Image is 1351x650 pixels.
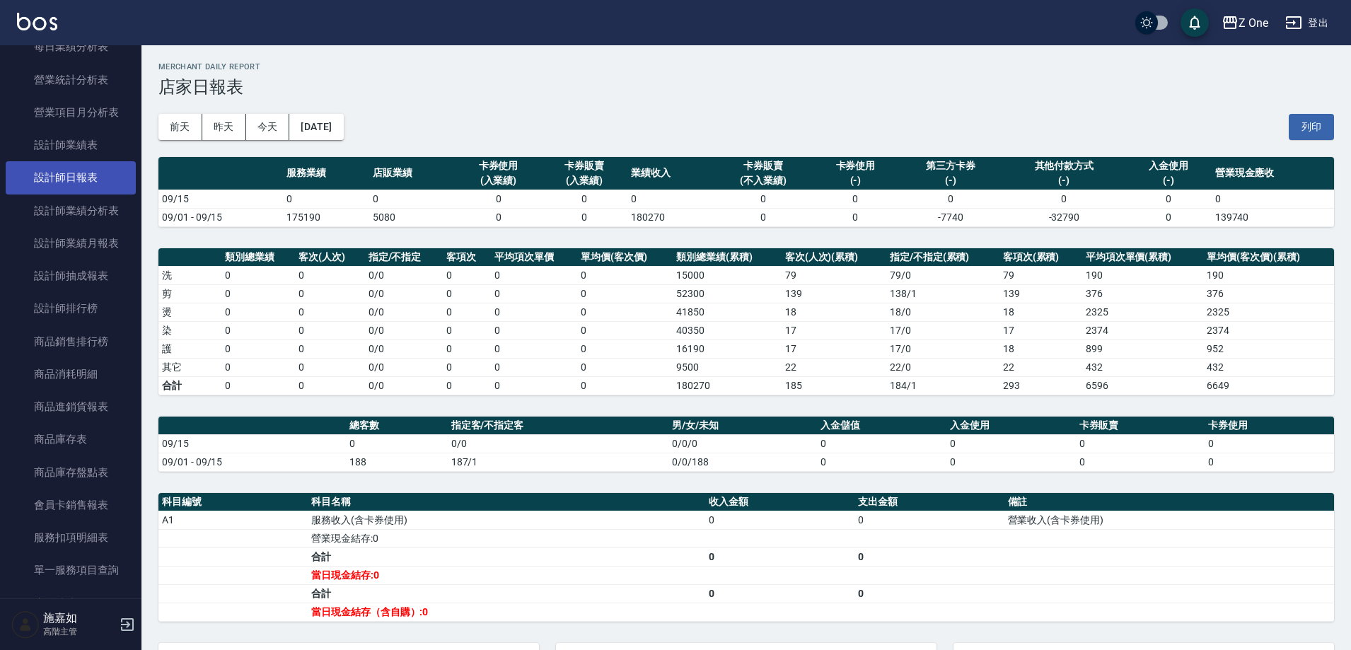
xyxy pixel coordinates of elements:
[673,358,781,376] td: 9500
[902,173,999,188] div: (-)
[308,493,705,511] th: 科目名稱
[545,173,624,188] div: (入業績)
[158,417,1334,472] table: a dense table
[346,417,448,435] th: 總客數
[1239,14,1268,32] div: Z One
[999,358,1082,376] td: 22
[283,157,369,190] th: 服務業績
[6,195,136,227] a: 設計師業績分析表
[443,358,491,376] td: 0
[902,158,999,173] div: 第三方卡券
[158,77,1334,97] h3: 店家日報表
[1203,303,1334,321] td: 2325
[448,453,669,471] td: 187/1
[714,208,813,226] td: 0
[365,339,443,358] td: 0 / 0
[673,376,781,395] td: 180270
[782,303,886,321] td: 18
[999,376,1082,395] td: 293
[705,511,854,529] td: 0
[782,339,886,358] td: 17
[365,303,443,321] td: 0 / 0
[673,248,781,267] th: 類別總業績(累積)
[369,208,456,226] td: 5080
[6,96,136,129] a: 營業項目月分析表
[577,248,673,267] th: 單均價(客次價)
[443,376,491,395] td: 0
[782,284,886,303] td: 139
[365,248,443,267] th: 指定/不指定
[6,390,136,423] a: 商品進銷貨報表
[813,208,899,226] td: 0
[456,190,542,208] td: 0
[6,554,136,586] a: 單一服務項目查詢
[6,423,136,455] a: 商品庫存表
[365,284,443,303] td: 0 / 0
[443,303,491,321] td: 0
[577,321,673,339] td: 0
[541,190,627,208] td: 0
[308,566,705,584] td: 當日現金結存:0
[448,417,669,435] th: 指定客/不指定客
[1203,339,1334,358] td: 952
[158,266,221,284] td: 洗
[221,284,295,303] td: 0
[886,358,999,376] td: 22 / 0
[705,547,854,566] td: 0
[1129,158,1208,173] div: 入金使用
[456,208,542,226] td: 0
[946,417,1076,435] th: 入金使用
[295,248,365,267] th: 客次(人次)
[886,284,999,303] td: 138 / 1
[443,248,491,267] th: 客項次
[443,266,491,284] td: 0
[158,434,346,453] td: 09/15
[221,303,295,321] td: 0
[1003,208,1125,226] td: -32790
[1181,8,1209,37] button: save
[668,453,817,471] td: 0/0/188
[817,417,946,435] th: 入金儲值
[782,266,886,284] td: 79
[627,208,714,226] td: 180270
[491,284,577,303] td: 0
[1212,190,1334,208] td: 0
[1203,376,1334,395] td: 6649
[158,493,1334,622] table: a dense table
[6,292,136,325] a: 設計師排行榜
[295,303,365,321] td: 0
[1082,339,1204,358] td: 899
[365,358,443,376] td: 0 / 0
[158,376,221,395] td: 合計
[1082,303,1204,321] td: 2325
[295,358,365,376] td: 0
[6,64,136,96] a: 營業統計分析表
[1212,157,1334,190] th: 營業現金應收
[221,266,295,284] td: 0
[673,303,781,321] td: 41850
[295,266,365,284] td: 0
[158,190,283,208] td: 09/15
[627,157,714,190] th: 業績收入
[1082,248,1204,267] th: 平均項次單價(累積)
[714,190,813,208] td: 0
[886,321,999,339] td: 17 / 0
[365,376,443,395] td: 0/0
[459,173,538,188] div: (入業績)
[295,284,365,303] td: 0
[17,13,57,30] img: Logo
[6,489,136,521] a: 會員卡銷售報表
[1205,417,1334,435] th: 卡券使用
[817,434,946,453] td: 0
[491,339,577,358] td: 0
[158,358,221,376] td: 其它
[158,321,221,339] td: 染
[816,158,895,173] div: 卡券使用
[1289,114,1334,140] button: 列印
[577,358,673,376] td: 0
[6,129,136,161] a: 設計師業績表
[221,248,295,267] th: 類別總業績
[782,358,886,376] td: 22
[1082,358,1204,376] td: 432
[158,208,283,226] td: 09/01 - 09/15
